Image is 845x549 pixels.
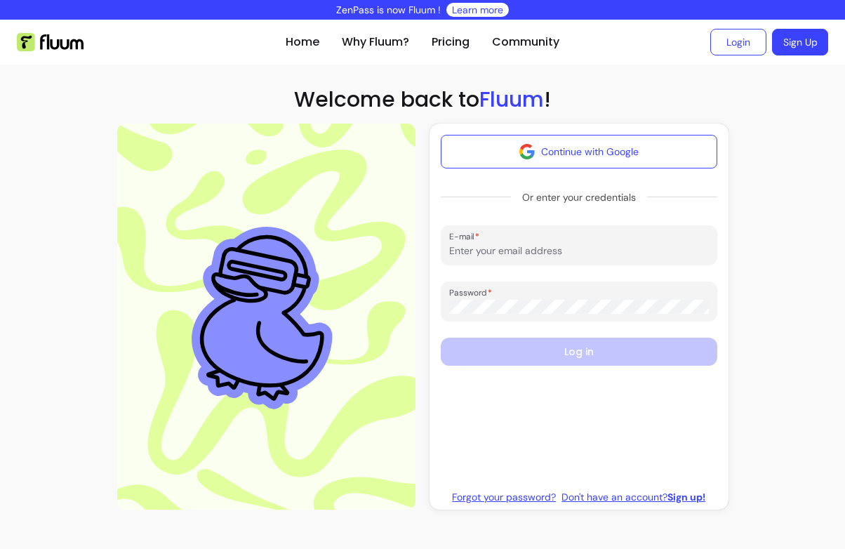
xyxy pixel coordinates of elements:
[519,143,535,160] img: avatar
[449,286,497,298] label: Password
[432,34,470,51] a: Pricing
[179,215,353,418] img: Aesthetic image
[441,135,717,168] button: Continue with Google
[452,3,503,17] a: Learn more
[336,3,441,17] p: ZenPass is now Fluum !
[667,491,705,503] b: Sign up!
[286,34,319,51] a: Home
[449,230,484,242] label: E-mail
[342,34,409,51] a: Why Fluum?
[449,300,709,314] input: Password
[17,33,84,51] img: Fluum Logo
[511,185,647,210] span: Or enter your credentials
[772,29,828,55] a: Sign Up
[449,244,709,258] input: E-mail
[561,490,705,504] a: Don't have an account?Sign up!
[479,84,544,114] span: Fluum
[710,29,766,55] a: Login
[452,490,556,504] a: Forgot your password?
[492,34,559,51] a: Community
